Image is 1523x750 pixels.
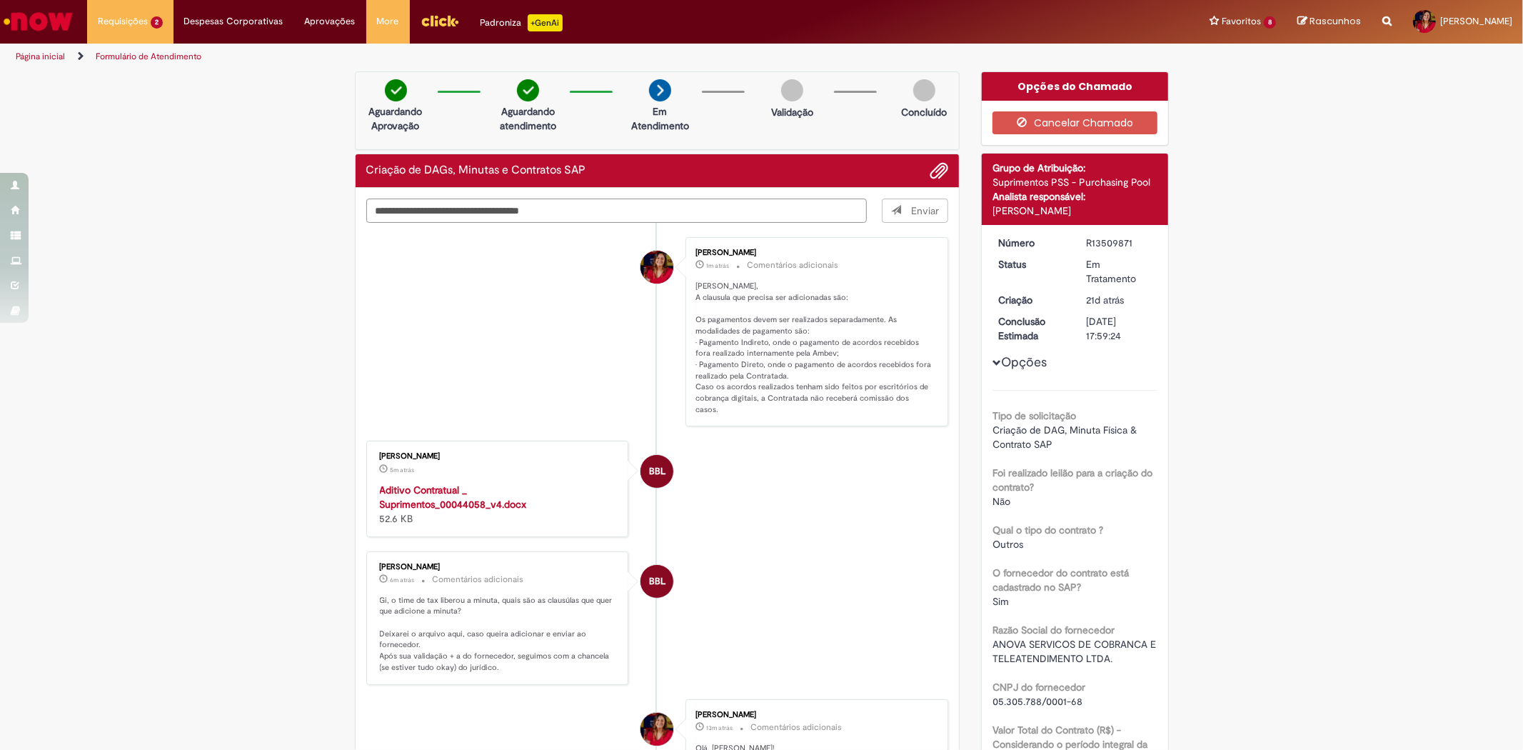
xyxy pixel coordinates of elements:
div: [PERSON_NAME] [992,204,1157,218]
div: [PERSON_NAME] [380,452,618,461]
div: Grupo de Atribuição: [992,161,1157,175]
span: Requisições [98,14,148,29]
span: Rascunhos [1310,14,1361,28]
img: ServiceNow [1,7,75,36]
span: More [377,14,399,29]
p: Aguardando atendimento [493,104,563,133]
span: Criação de DAG, Minuta Física & Contrato SAP [992,424,1140,451]
p: Aguardando Aprovação [361,104,431,133]
span: Outros [992,538,1023,551]
div: [PERSON_NAME] [695,711,933,719]
h2: Criação de DAGs, Minutas e Contratos SAP Histórico de tíquete [366,164,586,177]
p: Concluído [901,105,947,119]
p: Em Atendimento [625,104,695,133]
div: R13509871 [1086,236,1152,250]
span: Não [992,495,1010,508]
img: img-circle-grey.png [781,79,803,101]
button: Adicionar anexos [930,161,948,180]
div: [DATE] 17:59:24 [1086,314,1152,343]
span: BBL [649,454,665,489]
small: Comentários adicionais [747,259,838,271]
div: Giovanna Leite Siqueira [640,251,673,284]
b: Foi realizado leilão para a criação do contrato? [992,466,1152,494]
button: Cancelar Chamado [992,111,1157,134]
div: [PERSON_NAME] [695,249,933,257]
span: [PERSON_NAME] [1440,15,1512,27]
div: undefined Online [640,455,673,488]
a: Aditivo Contratual _ Suprimentos_00044058_v4.docx [380,484,527,511]
dt: Criação [987,293,1075,307]
a: Rascunhos [1297,15,1361,29]
a: Página inicial [16,51,65,62]
dt: Número [987,236,1075,250]
span: 5m atrás [391,466,415,474]
p: [PERSON_NAME], A clausula que precisa ser adicionadas são: Os pagamentos devem ser realizados sep... [695,281,933,415]
span: BBL [649,564,665,599]
time: 30/09/2025 17:01:17 [706,261,729,270]
span: Despesas Corporativas [184,14,283,29]
div: 09/09/2025 17:27:19 [1086,293,1152,307]
span: Favoritos [1222,14,1261,29]
dt: Conclusão Estimada [987,314,1075,343]
b: Tipo de solicitação [992,409,1076,422]
span: 8 [1264,16,1276,29]
small: Comentários adicionais [433,574,524,586]
p: Validação [771,105,813,119]
span: Aprovações [305,14,356,29]
img: img-circle-grey.png [913,79,935,101]
span: Sim [992,595,1009,608]
b: Qual o tipo do contrato ? [992,524,1103,536]
p: +GenAi [528,14,563,31]
div: Em Tratamento [1086,257,1152,286]
div: Giovanna Leite Siqueira [640,713,673,746]
div: [PERSON_NAME] [380,563,618,571]
div: Suprimentos PSS - Purchasing Pool [992,175,1157,189]
a: Formulário de Atendimento [96,51,201,62]
time: 09/09/2025 17:27:19 [1086,294,1124,306]
time: 30/09/2025 16:56:35 [391,466,415,474]
span: 05.305.788/0001-68 [992,695,1082,708]
textarea: Digite sua mensagem aqui... [366,199,868,223]
div: 52.6 KB [380,483,618,526]
span: 21d atrás [1086,294,1124,306]
b: CNPJ do fornecedor [992,681,1085,694]
b: Razão Social do fornecedor [992,624,1115,636]
img: click_logo_yellow_360x200.png [421,10,459,31]
div: Analista responsável: [992,189,1157,204]
dt: Status [987,257,1075,271]
span: ANOVA SERVICOS DE COBRANCA E TELEATENDIMENTO LTDA. [992,638,1159,665]
p: Gi, o time de tax liberou a minuta, quais são as clausúlas que quer que adicione a minuta? Deixar... [380,595,618,674]
div: undefined Online [640,565,673,598]
div: Opções do Chamado [982,72,1168,101]
img: check-circle-green.png [517,79,539,101]
ul: Trilhas de página [11,44,1005,70]
span: 2 [151,16,163,29]
b: O fornecedor do contrato está cadastrado no SAP? [992,566,1129,594]
time: 30/09/2025 16:56:25 [391,576,415,584]
img: arrow-next.png [649,79,671,101]
img: check-circle-green.png [385,79,407,101]
div: Padroniza [481,14,563,31]
span: 13m atrás [706,724,733,732]
span: 1m atrás [706,261,729,270]
small: Comentários adicionais [750,721,842,734]
span: 6m atrás [391,576,415,584]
